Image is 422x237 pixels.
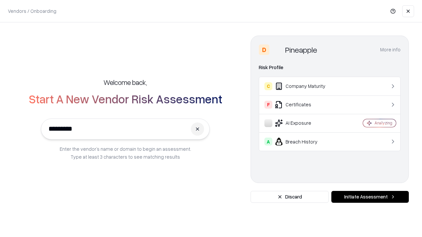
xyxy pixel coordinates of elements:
[264,82,272,90] div: C
[285,44,317,55] div: Pineapple
[60,145,191,161] p: Enter the vendor’s name or domain to begin an assessment. Type at least 3 characters to see match...
[251,191,329,203] button: Discard
[272,44,283,55] img: Pineapple
[104,78,147,87] h5: Welcome back,
[29,92,222,105] h2: Start A New Vendor Risk Assessment
[264,119,343,127] div: AI Exposure
[331,191,409,203] button: Initiate Assessment
[264,101,272,109] div: F
[264,82,343,90] div: Company Maturity
[8,8,56,14] p: Vendors / Onboarding
[259,64,401,71] div: Risk Profile
[380,44,401,56] button: More info
[264,138,343,145] div: Breach History
[264,138,272,145] div: A
[264,101,343,109] div: Certificates
[259,44,269,55] div: D
[375,120,392,126] div: Analyzing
